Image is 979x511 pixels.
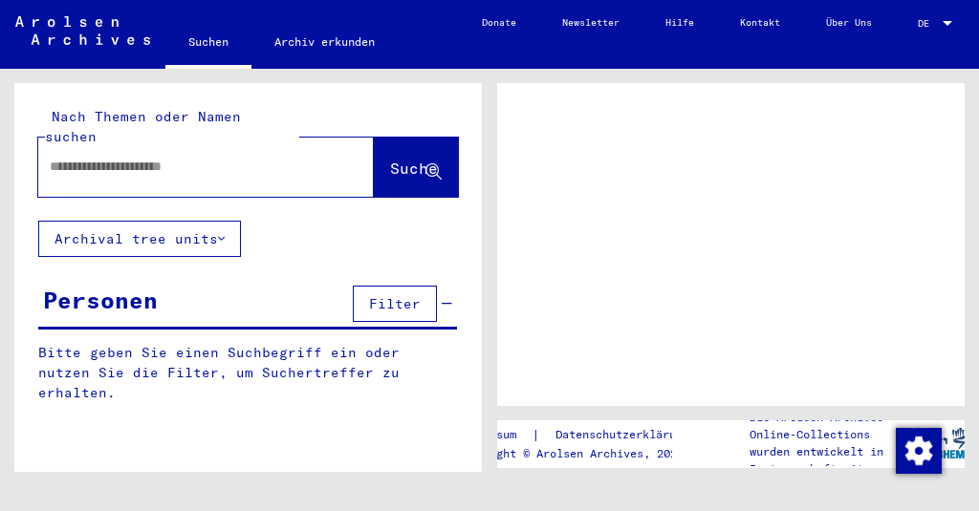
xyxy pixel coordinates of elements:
[38,343,457,403] p: Bitte geben Sie einen Suchbegriff ein oder nutzen Sie die Filter, um Suchertreffer zu erhalten.
[750,443,906,478] p: wurden entwickelt in Partnerschaft mit
[896,428,942,474] img: Zustimmung ändern
[369,295,421,312] span: Filter
[374,138,458,197] button: Suche
[390,159,438,178] span: Suche
[750,409,906,443] p: Die Arolsen Archives Online-Collections
[456,425,712,445] div: |
[38,221,241,257] button: Archival tree units
[15,16,150,45] img: Arolsen_neg.svg
[456,445,712,462] p: Copyright © Arolsen Archives, 2021
[353,286,437,322] button: Filter
[918,18,939,29] span: DE
[165,19,251,69] a: Suchen
[43,283,158,317] div: Personen
[45,108,241,145] mat-label: Nach Themen oder Namen suchen
[540,425,712,445] a: Datenschutzerklärung
[251,19,398,65] a: Archiv erkunden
